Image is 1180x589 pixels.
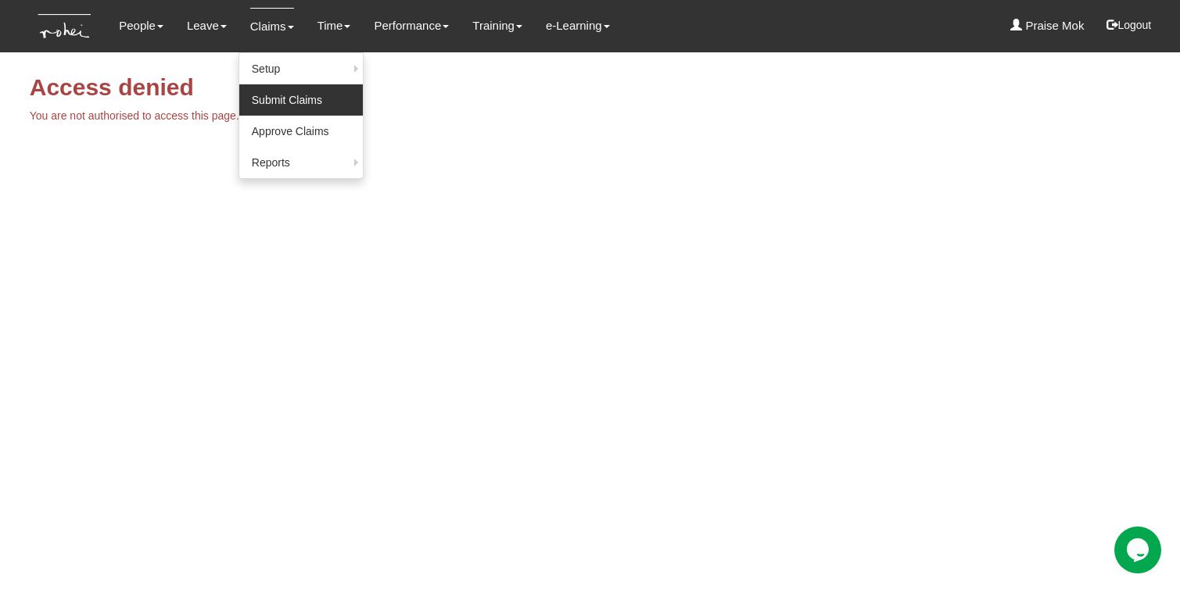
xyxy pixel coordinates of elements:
[546,8,610,44] a: e-Learning
[250,8,294,45] a: Claims
[239,53,363,84] a: Setup
[239,84,363,116] a: Submit Claims
[30,108,1151,123] p: You are not authorised to access this page.
[1114,527,1164,573] iframe: chat widget
[30,74,1151,100] h2: Access denied
[374,8,449,44] a: Performance
[317,8,351,44] a: Time
[1010,8,1084,44] a: Praise Mok
[239,147,363,178] a: Reports
[472,8,522,44] a: Training
[239,116,363,147] a: Approve Claims
[119,8,163,44] a: People
[1096,6,1162,44] button: Logout
[187,8,227,44] a: Leave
